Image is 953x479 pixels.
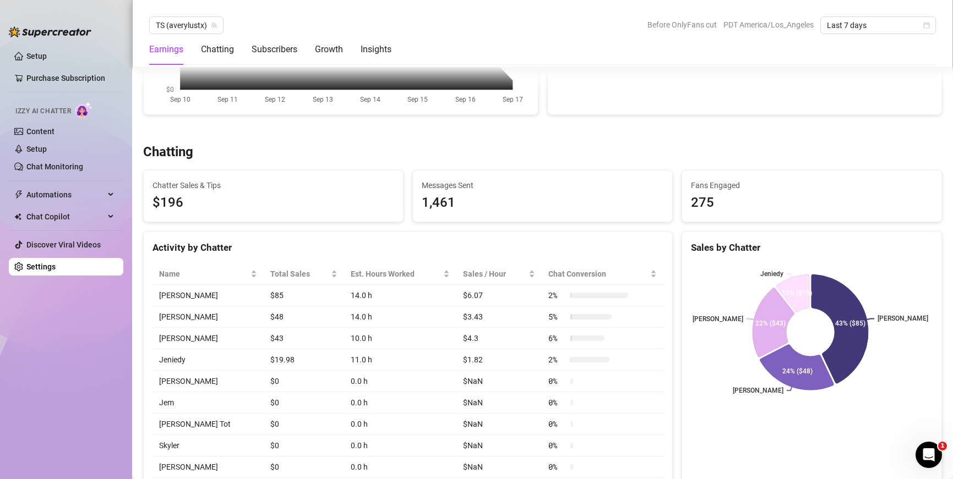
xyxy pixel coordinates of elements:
span: 1 [938,442,947,450]
span: Last 7 days [827,17,929,34]
td: Jem [153,392,264,414]
div: Earnings [149,43,183,56]
span: Chatter Sales & Tips [153,179,394,191]
th: Name [153,263,264,285]
span: Chat Conversion [548,268,648,280]
td: Jeniedy [153,349,264,371]
span: Name [159,268,248,280]
div: Growth [315,43,343,56]
span: 0 % [548,439,566,452]
td: $6.07 [456,285,541,306]
text: [PERSON_NAME] [878,315,928,323]
td: $19.98 [264,349,345,371]
span: Sales / Hour [463,268,526,280]
a: Chat Monitoring [26,162,83,171]
td: $NaN [456,392,541,414]
td: $0 [264,435,345,456]
td: 0.0 h [344,371,456,392]
span: 0 % [548,461,566,473]
span: PDT America/Los_Angeles [723,16,814,33]
img: logo-BBDzfeDw.svg [9,26,91,37]
td: 0.0 h [344,392,456,414]
text: [PERSON_NAME] [693,315,743,323]
td: 11.0 h [344,349,456,371]
td: $0 [264,414,345,435]
div: Est. Hours Worked [351,268,441,280]
td: $0 [264,371,345,392]
span: Total Sales [270,268,329,280]
td: [PERSON_NAME] Tot [153,414,264,435]
a: Setup [26,145,47,153]
div: Subscribers [252,43,297,56]
a: Discover Viral Videos [26,240,101,249]
span: 0 % [548,397,566,409]
span: 2 % [548,289,566,301]
td: 10.0 h [344,328,456,349]
span: 5 % [548,311,566,323]
td: [PERSON_NAME] [153,371,264,392]
td: [PERSON_NAME] [153,285,264,306]
td: $NaN [456,371,541,392]
td: $0 [264,392,345,414]
span: thunderbolt [14,190,23,199]
span: calendar [923,22,930,29]
img: Chat Copilot [14,213,21,221]
td: [PERSON_NAME] [153,456,264,478]
span: Izzy AI Chatter [15,106,71,117]
span: Chat Copilot [26,208,105,225]
div: 275 [691,192,933,213]
th: Chat Conversion [542,263,663,285]
span: 2 % [548,354,566,366]
td: $NaN [456,435,541,456]
text: [PERSON_NAME] [733,387,783,394]
div: Chatting [201,43,234,56]
td: [PERSON_NAME] [153,306,264,328]
span: Fans Engaged [691,179,933,191]
h3: Chatting [143,144,193,161]
span: team [211,22,217,29]
td: 14.0 h [344,306,456,328]
td: 14.0 h [344,285,456,306]
th: Total Sales [264,263,345,285]
div: 1,461 [422,192,663,213]
span: Before OnlyFans cut [647,16,717,33]
span: Messages Sent [422,179,663,191]
span: TS (averylustx) [156,17,217,34]
td: $85 [264,285,345,306]
td: 0.0 h [344,435,456,456]
td: Skyler [153,435,264,456]
td: $43 [264,328,345,349]
div: Sales by Chatter [691,240,933,255]
th: Sales / Hour [456,263,541,285]
td: $48 [264,306,345,328]
a: Settings [26,262,56,271]
span: Automations [26,186,105,203]
span: 0 % [548,375,566,387]
td: $3.43 [456,306,541,328]
span: $196 [153,192,394,213]
span: 6 % [548,332,566,344]
iframe: Intercom live chat [916,442,942,468]
a: Purchase Subscription [26,69,115,87]
td: 0.0 h [344,456,456,478]
td: $NaN [456,414,541,435]
a: Content [26,127,55,136]
td: [PERSON_NAME] [153,328,264,349]
td: $1.82 [456,349,541,371]
div: Activity by Chatter [153,240,663,255]
td: $NaN [456,456,541,478]
div: Insights [361,43,391,56]
td: $0 [264,456,345,478]
td: $4.3 [456,328,541,349]
td: 0.0 h [344,414,456,435]
text: Jeniedy [760,270,783,278]
span: 0 % [548,418,566,430]
a: Setup [26,52,47,60]
img: AI Chatter [75,102,92,118]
